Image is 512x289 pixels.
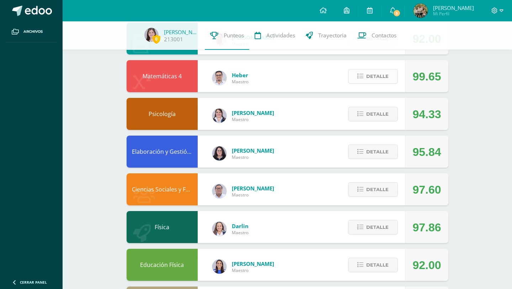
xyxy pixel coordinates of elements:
span: Cerrar panel [20,280,47,285]
span: Archivos [23,29,43,35]
img: a9f8c04e9fece371e1d4e5486ae1cb72.png [144,28,159,42]
span: [PERSON_NAME] [232,147,274,154]
span: 0 [153,35,160,43]
div: Elaboración y Gestión de Proyectos [127,136,198,168]
span: [PERSON_NAME] [433,4,474,11]
div: 92.00 [412,249,441,281]
span: Maestro [232,230,249,236]
div: Ciencias Sociales y Formación Ciudadana 4 [127,173,198,205]
a: Trayectoria [300,21,352,50]
span: [PERSON_NAME] [232,260,274,267]
img: f270ddb0ea09d79bf84e45c6680ec463.png [212,146,226,161]
span: Detalle [366,183,389,196]
span: Detalle [366,221,389,234]
span: Detalle [366,145,389,158]
span: Maestro [232,116,274,122]
img: 7c77d7145678e0f32de3ef581a6b6d6b.png [414,4,428,18]
span: Maestro [232,79,249,85]
span: Detalle [366,70,389,83]
div: 94.33 [412,98,441,130]
div: Matemáticas 4 [127,60,198,92]
div: 95.84 [412,136,441,168]
span: Mi Perfil [433,11,474,17]
a: Contactos [352,21,402,50]
img: 5778bd7e28cf89dedf9ffa8080fc1cd8.png [212,184,226,198]
div: 97.60 [412,174,441,206]
a: Actividades [249,21,300,50]
div: Física [127,211,198,243]
span: Detalle [366,107,389,121]
span: Maestro [232,267,274,273]
button: Detalle [348,220,398,235]
div: Educación Física [127,249,198,281]
div: Psicología [127,98,198,130]
img: 0eea5a6ff783132be5fd5ba128356f6f.png [212,259,226,274]
img: 4f58a82ddeaaa01b48eeba18ee71a186.png [212,109,226,123]
span: Detalle [366,258,389,272]
span: Actividades [266,32,295,39]
span: Heber [232,72,249,79]
button: Detalle [348,69,398,84]
a: Punteos [205,21,249,50]
button: Detalle [348,258,398,272]
span: Contactos [372,32,396,39]
button: Detalle [348,107,398,121]
button: Detalle [348,182,398,197]
img: 54231652241166600daeb3395b4f1510.png [212,71,226,85]
span: 5 [393,9,401,17]
span: Maestro [232,192,274,198]
a: Archivos [6,21,57,42]
span: Trayectoria [318,32,347,39]
button: Detalle [348,144,398,159]
a: [PERSON_NAME] [164,28,199,36]
span: Darlin [232,222,249,230]
span: [PERSON_NAME] [232,185,274,192]
span: [PERSON_NAME] [232,109,274,116]
a: 213001 [164,36,183,43]
div: 99.65 [412,61,441,93]
span: Maestro [232,154,274,160]
div: 97.86 [412,211,441,243]
span: Punteos [224,32,244,39]
img: 794815d7ffad13252b70ea13fddba508.png [212,222,226,236]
